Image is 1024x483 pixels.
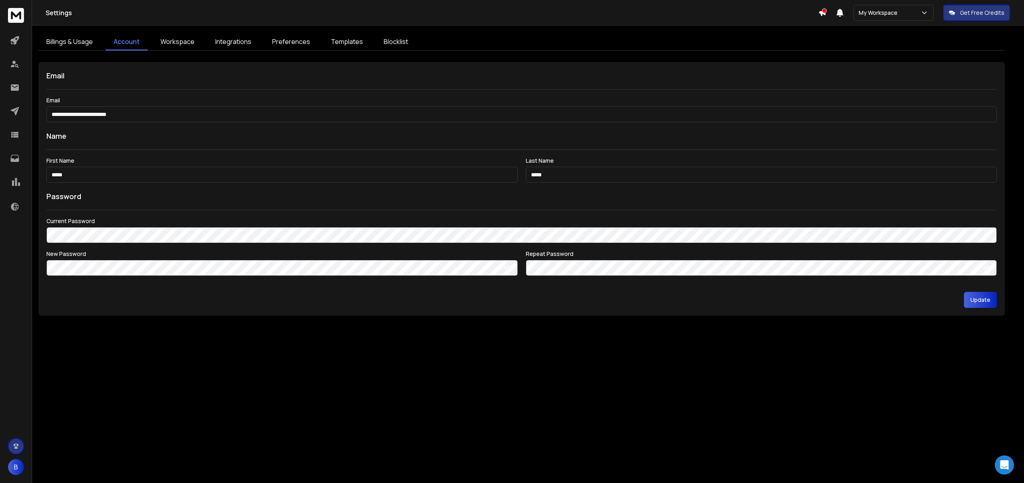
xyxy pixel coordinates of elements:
[376,34,416,50] a: Blocklist
[46,8,818,18] h1: Settings
[964,292,997,308] button: Update
[46,98,997,103] label: Email
[526,158,997,164] label: Last Name
[46,70,997,81] h1: Email
[8,459,24,475] button: B
[207,34,259,50] a: Integrations
[264,34,318,50] a: Preferences
[960,9,1004,17] p: Get Free Credits
[46,130,997,142] h1: Name
[526,251,997,257] label: Repeat Password
[995,455,1014,475] div: Open Intercom Messenger
[46,191,81,202] h1: Password
[323,34,371,50] a: Templates
[859,9,901,17] p: My Workspace
[46,251,518,257] label: New Password
[943,5,1010,21] button: Get Free Credits
[152,34,202,50] a: Workspace
[106,34,148,50] a: Account
[46,218,997,224] label: Current Password
[46,158,518,164] label: First Name
[38,34,101,50] a: Billings & Usage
